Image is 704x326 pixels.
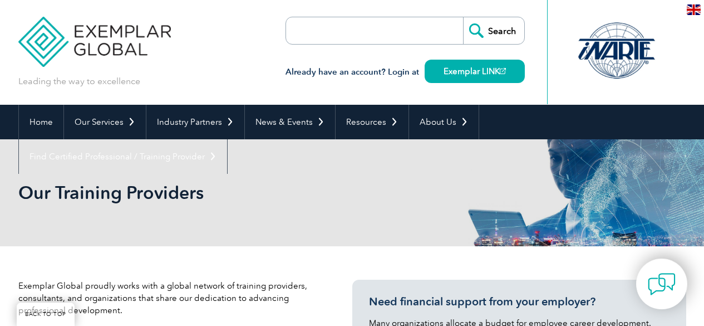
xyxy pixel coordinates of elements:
a: Exemplar LINK [425,60,525,83]
img: open_square.png [500,68,506,74]
a: Find Certified Professional / Training Provider [19,139,227,174]
h3: Already have an account? Login at [285,65,525,79]
img: contact-chat.png [648,270,676,298]
a: News & Events [245,105,335,139]
h3: Need financial support from your employer? [369,295,669,309]
a: About Us [409,105,479,139]
input: Search [463,17,524,44]
a: BACK TO TOP [17,303,75,326]
a: Industry Partners [146,105,244,139]
p: Exemplar Global proudly works with a global network of training providers, consultants, and organ... [18,280,319,317]
p: Leading the way to excellence [18,75,140,87]
a: Home [19,105,63,139]
a: Resources [336,105,408,139]
img: en [687,4,701,15]
h2: Our Training Providers [18,184,486,202]
a: Our Services [64,105,146,139]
